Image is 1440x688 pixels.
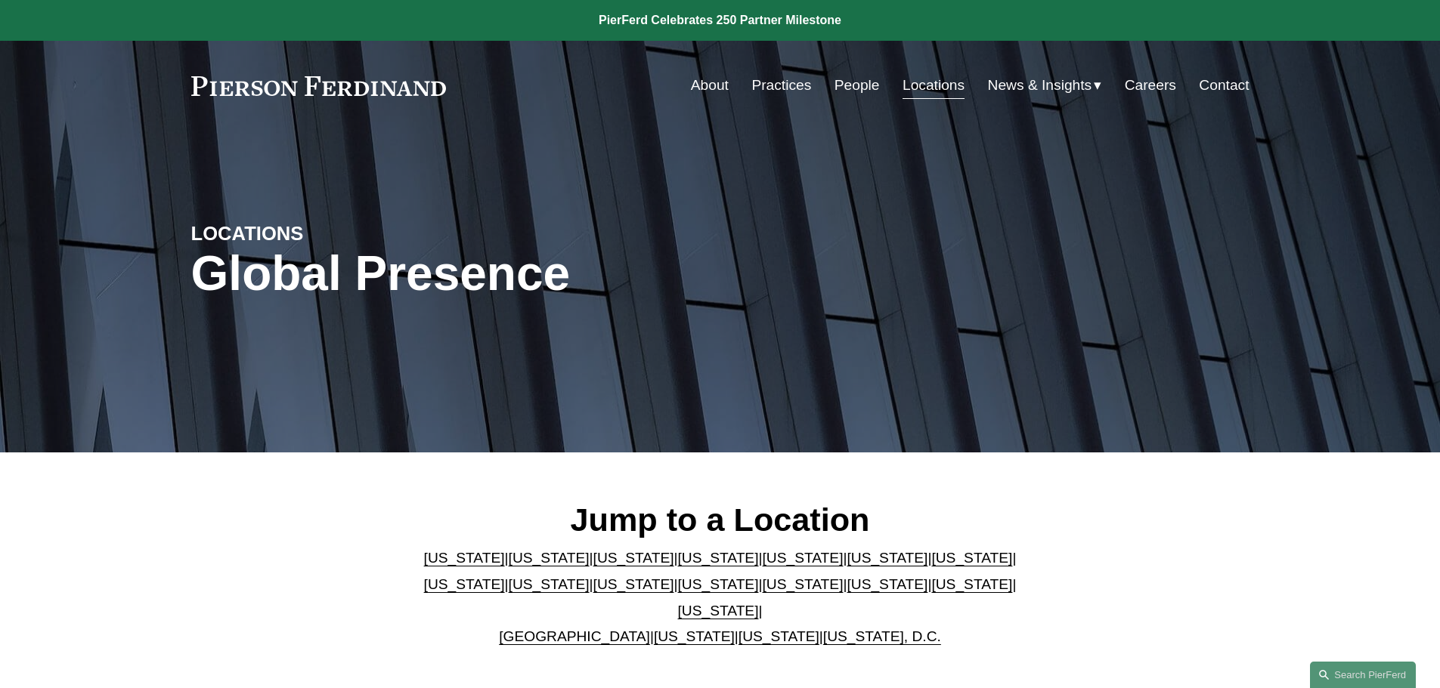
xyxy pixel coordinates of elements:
a: Careers [1125,71,1176,100]
a: Search this site [1310,662,1416,688]
a: [US_STATE] [847,576,927,592]
a: [US_STATE] [931,550,1012,566]
a: [US_STATE], D.C. [823,628,941,644]
a: [GEOGRAPHIC_DATA] [499,628,650,644]
a: People [835,71,880,100]
a: [US_STATE] [678,576,759,592]
a: [US_STATE] [509,576,590,592]
h1: Global Presence [191,246,897,301]
a: [US_STATE] [654,628,735,644]
span: News & Insights [988,73,1092,99]
a: [US_STATE] [762,576,843,592]
a: [US_STATE] [739,628,819,644]
a: [US_STATE] [678,550,759,566]
a: [US_STATE] [593,576,674,592]
a: [US_STATE] [931,576,1012,592]
h2: Jump to a Location [411,500,1029,539]
a: Practices [751,71,811,100]
a: [US_STATE] [593,550,674,566]
a: About [691,71,729,100]
a: [US_STATE] [678,603,759,619]
a: Locations [903,71,965,100]
a: [US_STATE] [424,550,505,566]
a: [US_STATE] [509,550,590,566]
h4: LOCATIONS [191,221,456,245]
a: folder dropdown [988,71,1102,100]
a: [US_STATE] [847,550,927,566]
a: [US_STATE] [424,576,505,592]
a: Contact [1199,71,1249,100]
a: [US_STATE] [762,550,843,566]
p: | | | | | | | | | | | | | | | | | | [411,545,1029,649]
